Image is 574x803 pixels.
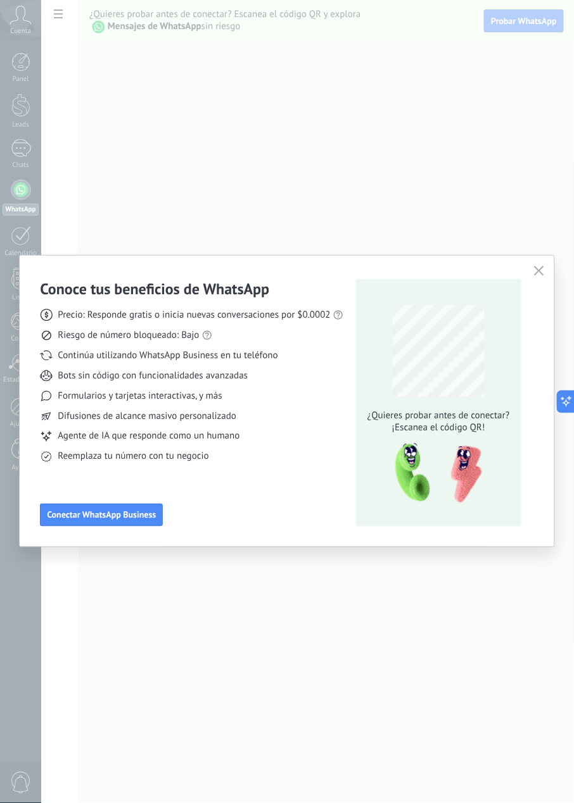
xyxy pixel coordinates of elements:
[364,422,513,435] span: ¡Escanea el código QR!
[58,451,208,463] span: Reemplaza tu número con tu negocio
[58,430,239,443] span: Agente de IA que responde como un humano
[58,349,277,362] span: Continúa utilizando WhatsApp Business en tu teléfono
[47,511,156,520] span: Conectar WhatsApp Business
[58,410,236,423] span: Difusiones de alcance masivo personalizado
[40,279,269,299] h3: Conoce tus beneficios de WhatsApp
[58,309,331,321] span: Precio: Responde gratis o inicia nuevas conversaciones por $0.0002
[364,409,513,422] span: ¿Quieres probar antes de conectar?
[58,370,248,382] span: Bots sin código con funcionalidades avanzadas
[58,390,222,402] span: Formularios y tarjetas interactivas, y más
[58,329,199,342] span: Riesgo de número bloqueado: Bajo
[40,504,163,526] button: Conectar WhatsApp Business
[385,440,485,507] img: qr-pic-1x.png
